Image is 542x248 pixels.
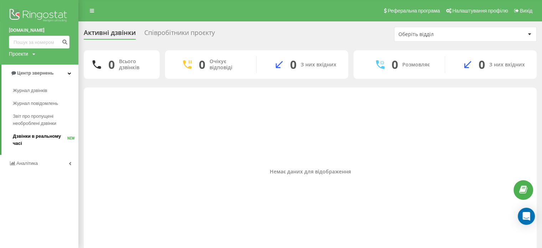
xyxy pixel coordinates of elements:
span: Центр звернень [17,70,53,76]
a: Звіт про пропущені необроблені дзвінки [13,110,78,130]
input: Пошук за номером [9,36,69,49]
a: Дзвінки в реальному часіNEW [13,130,78,150]
div: 0 [108,58,115,71]
div: З них вхідних [301,62,336,68]
span: Налаштування профілю [452,8,508,14]
div: 0 [479,58,485,71]
div: Немає даних для відображення [89,168,531,174]
span: Журнал повідомлень [13,100,58,107]
div: Проекти [9,50,28,57]
a: Центр звернень [1,65,78,82]
span: Звіт про пропущені необроблені дзвінки [13,113,75,127]
div: Open Intercom Messenger [518,208,535,225]
div: 0 [290,58,296,71]
div: 0 [199,58,205,71]
div: 0 [392,58,398,71]
a: [DOMAIN_NAME] [9,27,69,34]
span: Журнал дзвінків [13,87,47,94]
span: Дзвінки в реальному часі [13,133,67,147]
a: Журнал дзвінків [13,84,78,97]
a: Журнал повідомлень [13,97,78,110]
div: Активні дзвінки [84,29,136,40]
div: Всього дзвінків [119,59,151,71]
div: Очікує відповіді [210,59,246,71]
div: Оберіть відділ [398,31,484,37]
div: Розмовляє [402,62,430,68]
div: З них вхідних [489,62,525,68]
div: Співробітники проєкту [144,29,215,40]
span: Вихід [520,8,532,14]
img: Ringostat logo [9,7,69,25]
span: Аналiтика [16,161,38,166]
span: Реферальна програма [388,8,440,14]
